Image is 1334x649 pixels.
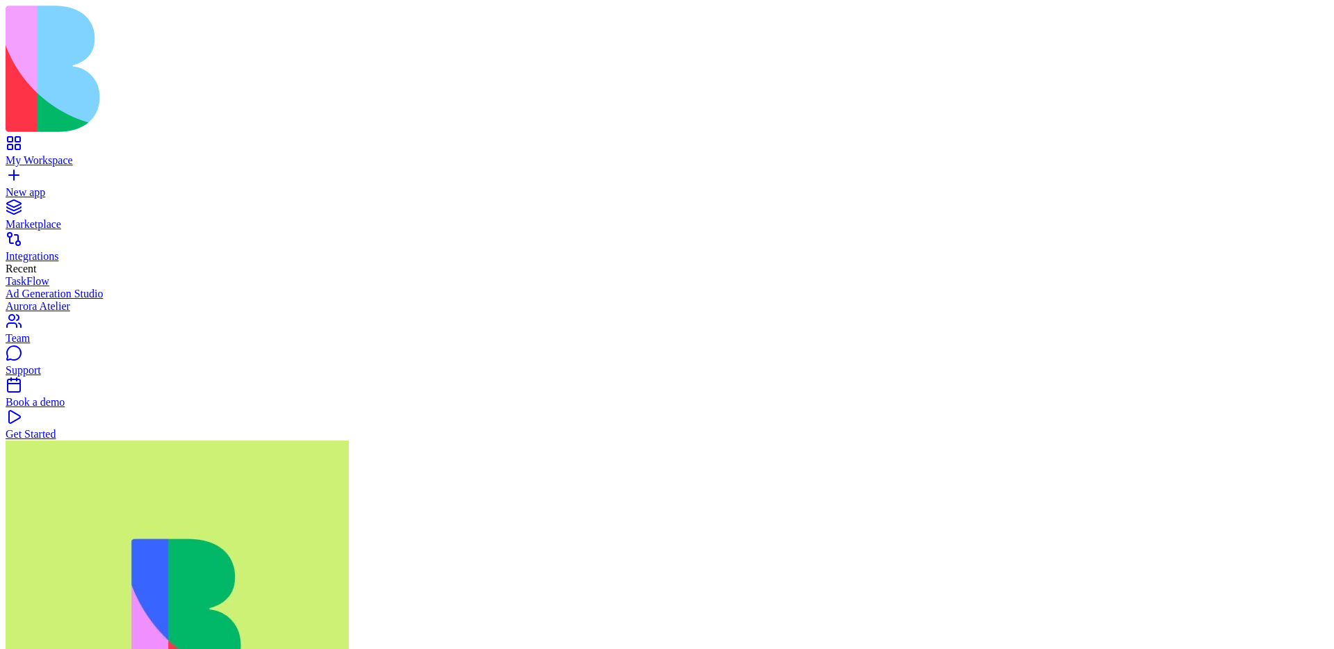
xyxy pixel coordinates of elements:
a: Book a demo [6,384,1328,409]
img: logo [6,6,564,132]
div: Team [6,332,1328,345]
a: New app [6,174,1328,199]
div: Support [6,364,1328,377]
div: Integrations [6,250,1328,263]
div: Marketplace [6,218,1328,231]
a: TaskFlow [6,275,1328,288]
a: Ad Generation Studio [6,288,1328,300]
span: Recent [6,263,36,274]
div: My Workspace [6,154,1328,167]
div: Get Started [6,428,1328,441]
a: Marketplace [6,206,1328,231]
div: Book a demo [6,396,1328,409]
a: Integrations [6,238,1328,263]
a: My Workspace [6,142,1328,167]
a: Get Started [6,416,1328,441]
a: Support [6,352,1328,377]
a: Team [6,320,1328,345]
a: Aurora Atelier [6,300,1328,313]
div: New app [6,186,1328,199]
